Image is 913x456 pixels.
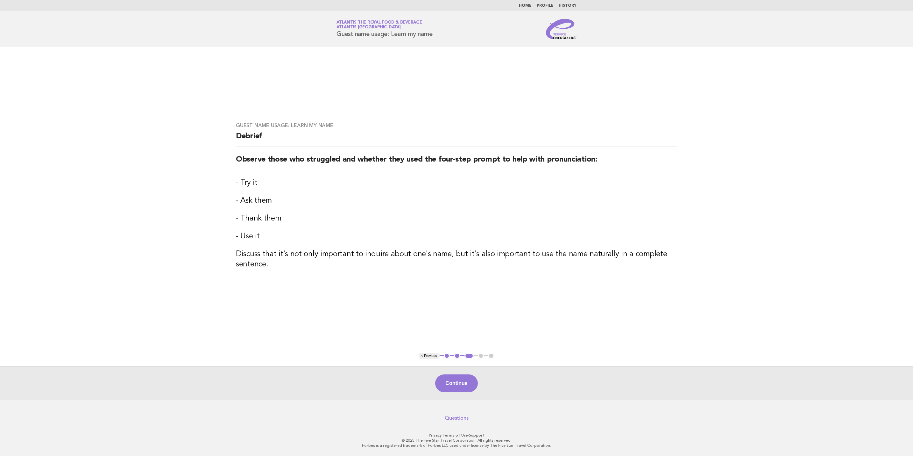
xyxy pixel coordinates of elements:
[429,433,442,438] a: Privacy
[336,20,422,29] a: Atlantis the Royal Food & BeverageAtlantis [GEOGRAPHIC_DATA]
[445,415,469,421] a: Questions
[262,438,651,443] p: © 2025 The Five Star Travel Corporation. All rights reserved.
[236,122,677,129] h3: Guest name usage: Learn my name
[454,353,460,359] button: 2
[559,4,577,8] a: History
[262,433,651,438] p: · ·
[519,4,532,8] a: Home
[236,155,677,170] h2: Observe those who struggled and whether they used the four-step prompt to help with pronunciation:
[336,21,432,37] h1: Guest name usage: Learn my name
[537,4,554,8] a: Profile
[546,19,577,39] img: Service Energizers
[236,214,677,224] h3: - Thank them
[236,249,677,270] h3: Discuss that it's not only important to inquire about one's name, but it's also important to use ...
[464,353,474,359] button: 3
[262,443,651,448] p: Forbes is a registered trademark of Forbes LLC used under license by The Five Star Travel Corpora...
[236,231,677,242] h3: - Use it
[236,178,677,188] h3: - Try it
[419,353,439,359] button: < Previous
[435,374,478,392] button: Continue
[236,131,677,147] h2: Debrief
[444,353,450,359] button: 1
[469,433,485,438] a: Support
[442,433,468,438] a: Terms of Use
[336,25,401,30] span: Atlantis [GEOGRAPHIC_DATA]
[236,196,677,206] h3: - Ask them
